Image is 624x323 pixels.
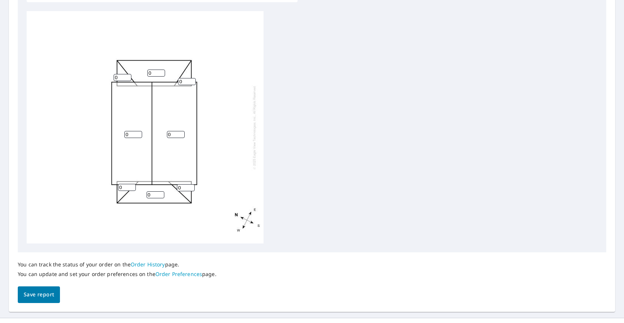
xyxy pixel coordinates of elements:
[131,261,165,268] a: Order History
[155,270,202,277] a: Order Preferences
[24,290,54,299] span: Save report
[18,271,217,277] p: You can update and set your order preferences on the page.
[18,261,217,268] p: You can track the status of your order on the page.
[18,286,60,303] button: Save report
